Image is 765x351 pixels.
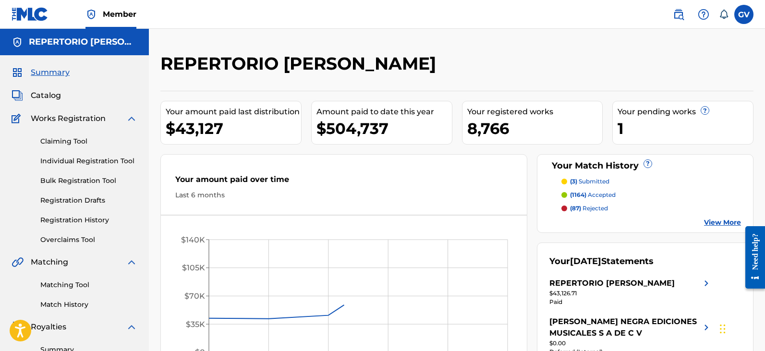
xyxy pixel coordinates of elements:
[570,177,609,186] p: submitted
[701,278,712,289] img: right chevron icon
[31,113,106,124] span: Works Registration
[316,118,452,139] div: $504,737
[570,178,577,185] span: (3)
[12,321,23,333] img: Royalties
[40,176,137,186] a: Bulk Registration Tool
[40,215,137,225] a: Registration History
[618,106,753,118] div: Your pending works
[673,9,684,20] img: search
[29,36,137,48] h5: REPERTORIO VEGA
[549,298,712,306] div: Paid
[126,256,137,268] img: expand
[166,106,301,118] div: Your amount paid last distribution
[12,67,23,78] img: Summary
[126,113,137,124] img: expand
[549,316,701,339] div: [PERSON_NAME] NEGRA EDICIONES MUSICALES S A DE C V
[40,156,137,166] a: Individual Registration Tool
[549,278,712,306] a: REPERTORIO [PERSON_NAME]right chevron icon$43,126.71Paid
[734,5,753,24] div: User Menu
[549,255,654,268] div: Your Statements
[166,118,301,139] div: $43,127
[85,9,97,20] img: Top Rightsholder
[570,191,586,198] span: (1164)
[717,305,765,351] div: Widget de chat
[186,320,205,329] tspan: $35K
[175,174,512,190] div: Your amount paid over time
[618,118,753,139] div: 1
[31,321,66,333] span: Royalties
[549,339,712,348] div: $0.00
[669,5,688,24] a: Public Search
[103,9,136,20] span: Member
[160,53,441,74] h2: REPERTORIO [PERSON_NAME]
[175,190,512,200] div: Last 6 months
[126,321,137,333] img: expand
[184,291,205,301] tspan: $70K
[316,106,452,118] div: Amount paid to date this year
[40,280,137,290] a: Matching Tool
[31,256,68,268] span: Matching
[698,9,709,20] img: help
[561,204,741,213] a: (87) rejected
[12,256,24,268] img: Matching
[31,90,61,101] span: Catalog
[570,191,616,199] p: accepted
[701,316,712,339] img: right chevron icon
[701,107,709,114] span: ?
[12,36,23,48] img: Accounts
[549,278,675,289] div: REPERTORIO [PERSON_NAME]
[12,67,70,78] a: SummarySummary
[182,263,205,272] tspan: $105K
[40,195,137,206] a: Registration Drafts
[12,113,24,124] img: Works Registration
[561,177,741,186] a: (3) submitted
[40,300,137,310] a: Match History
[570,256,601,266] span: [DATE]
[12,90,23,101] img: Catalog
[717,305,765,351] iframe: Chat Widget
[31,67,70,78] span: Summary
[694,5,713,24] div: Help
[40,136,137,146] a: Claiming Tool
[12,90,61,101] a: CatalogCatalog
[549,289,712,298] div: $43,126.71
[181,235,205,244] tspan: $140K
[704,218,741,228] a: View More
[644,160,652,168] span: ?
[570,204,608,213] p: rejected
[467,118,603,139] div: 8,766
[719,10,729,19] div: Notifications
[720,315,726,343] div: Arrastrar
[561,191,741,199] a: (1164) accepted
[467,106,603,118] div: Your registered works
[549,159,741,172] div: Your Match History
[570,205,581,212] span: (87)
[738,218,765,296] iframe: Resource Center
[40,235,137,245] a: Overclaims Tool
[12,7,49,21] img: MLC Logo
